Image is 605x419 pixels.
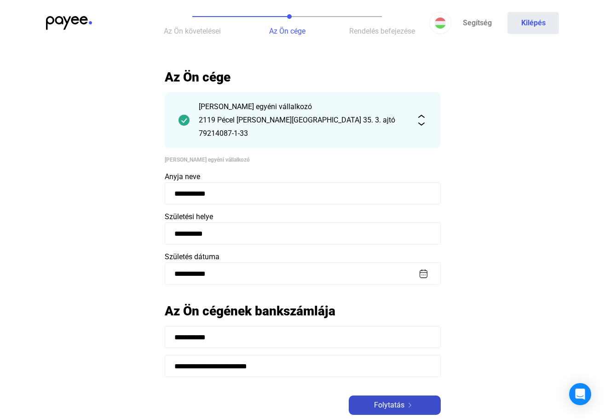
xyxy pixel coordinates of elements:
span: Rendelés befejezése [349,27,415,35]
span: Az Ön követelései [164,27,221,35]
span: Az Ön cége [269,27,305,35]
img: arrow-right-white [404,403,415,407]
span: Anyja neve [165,172,200,181]
div: [PERSON_NAME] egyéni vállalkozó [165,155,441,164]
h2: Az Ön cégének bankszámlája [165,303,441,319]
div: [PERSON_NAME] egyéni vállalkozó [199,101,407,112]
button: HU [429,12,451,34]
img: payee-logo [46,16,92,30]
a: Segítség [451,12,503,34]
img: expand [416,115,427,126]
button: Kilépés [507,12,559,34]
img: HU [435,17,446,29]
span: Születés dátuma [165,252,219,261]
h2: Az Ön cége [165,69,441,85]
div: Open Intercom Messenger [569,383,591,405]
div: 2119 Pécel [PERSON_NAME][GEOGRAPHIC_DATA] 35. 3. ajtó [199,115,407,126]
img: checkmark-darker-green-circle [179,115,190,126]
span: Születési helye [165,212,213,221]
span: Folytatás [374,400,404,411]
div: 79214087-1-33 [199,128,407,139]
button: Folytatásarrow-right-white [349,396,441,415]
